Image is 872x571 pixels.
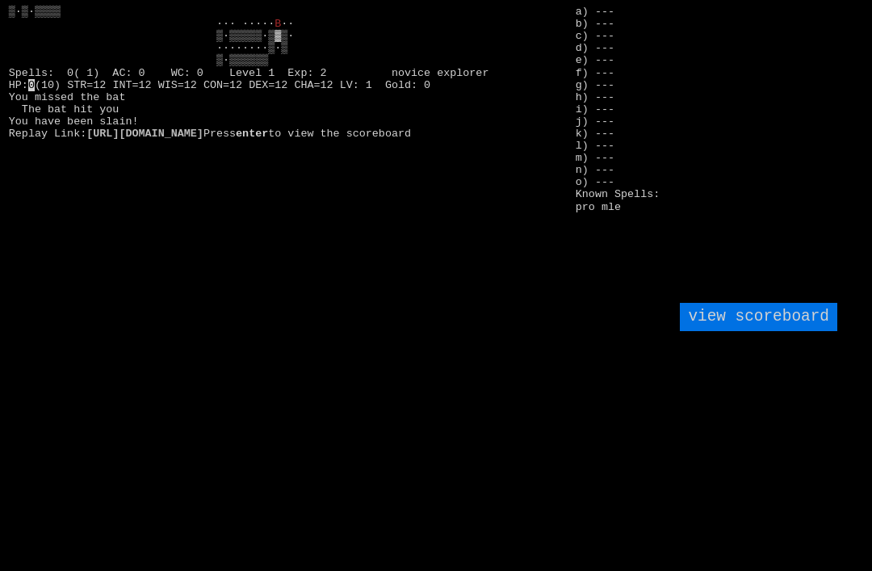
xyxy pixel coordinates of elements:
[28,79,35,91] mark: 0
[275,18,281,30] font: B
[9,6,558,292] larn: ▒·▒·▒▒▒▒ ··· ····· ·· ▒·▒▒▒▒▒·▒▓▒· ········▒·▒ ▒·▒▒▒▒▒▒ Spells: 0( 1) AC: 0 WC: 0 Level 1 Exp: 2 ...
[86,128,203,140] a: [URL][DOMAIN_NAME]
[236,128,268,140] b: enter
[680,303,837,331] input: view scoreboard
[576,6,863,177] stats: a) --- b) --- c) --- d) --- e) --- f) --- g) --- h) --- i) --- j) --- k) --- l) --- m) --- n) ---...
